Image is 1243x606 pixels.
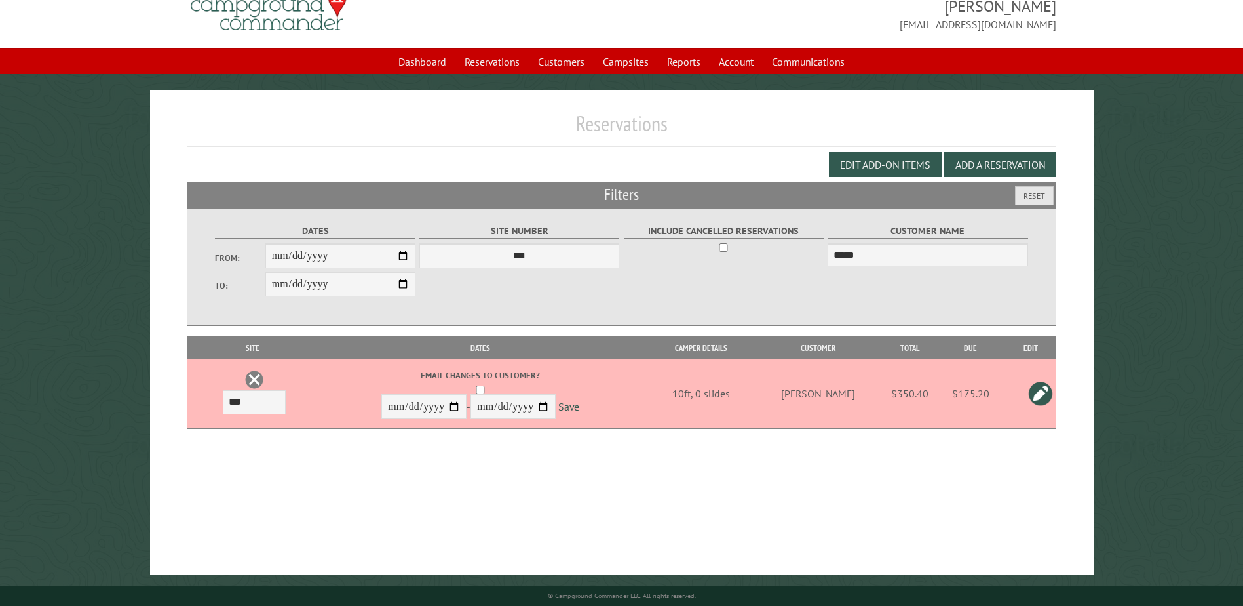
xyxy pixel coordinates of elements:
th: Customer [753,336,883,359]
a: Reports [659,49,708,74]
a: Communications [764,49,852,74]
a: Reservations [457,49,527,74]
th: Site [193,336,311,359]
th: Edit [1005,336,1056,359]
label: Dates [215,224,415,239]
td: $175.20 [936,359,1005,428]
div: - [314,369,647,422]
a: Customers [530,49,592,74]
button: Add a Reservation [944,152,1056,177]
h2: Filters [187,182,1056,207]
a: Campsites [595,49,657,74]
button: Reset [1015,186,1054,205]
label: Include Cancelled Reservations [624,224,824,239]
button: Edit Add-on Items [829,152,942,177]
label: From: [215,252,265,264]
a: Save [558,401,579,414]
a: Dashboard [391,49,454,74]
label: Customer Name [828,224,1027,239]
td: 10ft, 0 slides [649,359,753,428]
label: Email changes to customer? [314,369,647,382]
td: [PERSON_NAME] [753,359,883,428]
h1: Reservations [187,111,1056,147]
th: Due [936,336,1005,359]
th: Dates [312,336,649,359]
a: Delete this reservation [244,370,264,390]
label: Site Number [419,224,619,239]
th: Total [883,336,936,359]
small: © Campground Commander LLC. All rights reserved. [548,592,696,600]
td: $350.40 [883,359,936,428]
th: Camper Details [649,336,753,359]
label: To: [215,279,265,292]
a: Account [711,49,761,74]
